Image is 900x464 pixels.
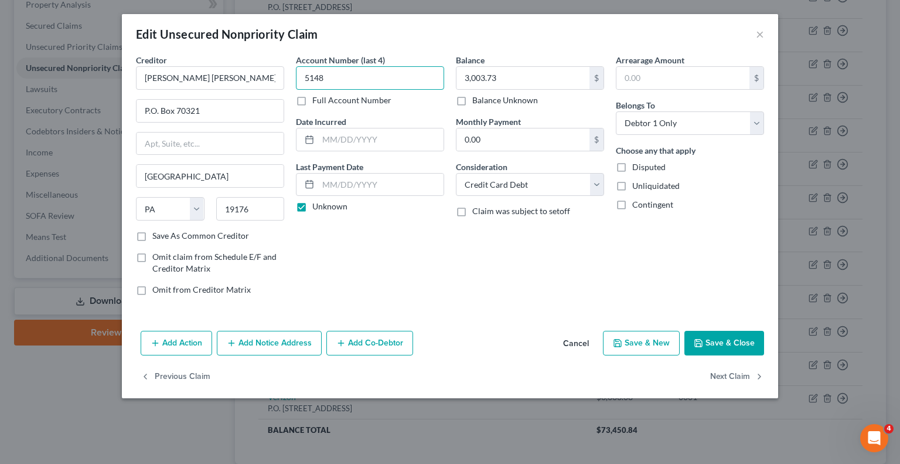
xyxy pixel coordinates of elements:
label: Balance [456,54,485,66]
div: $ [589,67,604,89]
label: Monthly Payment [456,116,521,128]
span: 4 [884,424,894,433]
input: 0.00 [456,67,589,89]
button: Add Notice Address [217,331,322,355]
label: Arrearage Amount [616,54,684,66]
button: Next Claim [710,365,764,390]
input: 0.00 [616,67,749,89]
label: Consideration [456,161,507,173]
label: Date Incurred [296,116,346,128]
span: Omit from Creditor Matrix [152,285,251,294]
label: Save As Common Creditor [152,230,249,242]
button: Add Co-Debtor [326,331,413,355]
button: × [756,27,764,41]
input: 0.00 [456,128,589,151]
div: $ [749,67,763,89]
span: Claim was subject to setoff [472,206,570,216]
button: Save & Close [684,331,764,355]
input: MM/DD/YYYY [318,128,444,151]
input: Enter zip... [216,197,285,221]
input: Apt, Suite, etc... [137,133,284,155]
span: Belongs To [616,100,655,110]
iframe: Intercom live chat [860,424,888,452]
label: Unknown [312,201,347,212]
input: Enter address... [137,100,284,122]
span: Contingent [632,199,673,209]
label: Full Account Number [312,94,391,106]
span: Disputed [632,162,666,172]
input: Search creditor by name... [136,66,284,90]
input: Enter city... [137,165,284,187]
div: Edit Unsecured Nonpriority Claim [136,26,318,42]
div: $ [589,128,604,151]
label: Account Number (last 4) [296,54,385,66]
button: Cancel [554,332,598,355]
span: Unliquidated [632,181,680,191]
label: Choose any that apply [616,144,696,157]
button: Add Action [141,331,212,355]
button: Save & New [603,331,680,355]
span: Creditor [136,55,167,65]
span: Omit claim from Schedule E/F and Creditor Matrix [152,252,277,273]
button: Previous Claim [141,365,210,390]
label: Balance Unknown [472,94,538,106]
input: MM/DD/YYYY [318,174,444,196]
input: XXXX [296,66,444,90]
label: Last Payment Date [296,161,363,173]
